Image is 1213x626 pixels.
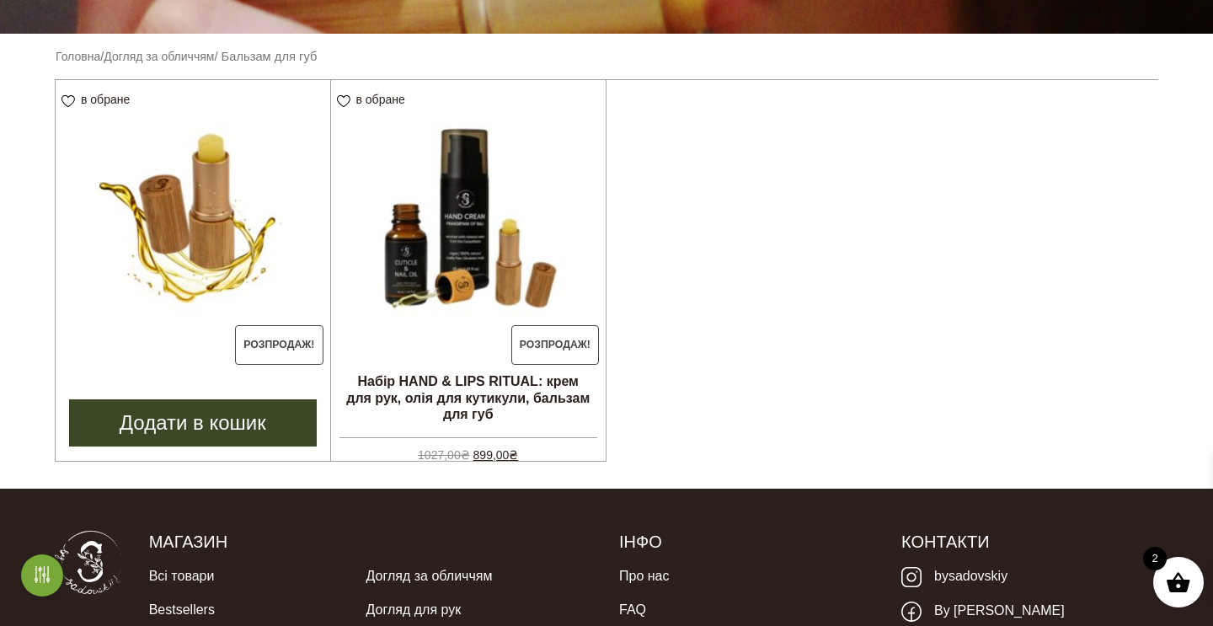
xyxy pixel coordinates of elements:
[473,448,519,462] bdi: 899,00
[331,80,606,445] a: Розпродаж! Набір HAND & LIPS RITUAL: крем для рук, олія для кутикули, бальзам для губ
[61,95,75,108] img: unfavourite.svg
[619,531,876,553] h5: Інфо
[901,531,1158,553] h5: Контакти
[511,325,600,366] span: Розпродаж!
[418,448,470,462] bdi: 1027,00
[356,93,405,106] span: в обране
[1143,547,1167,570] span: 2
[56,80,330,367] a: Розпродаж!
[366,559,493,593] a: Догляд за обличчям
[149,559,215,593] a: Всі товари
[56,50,100,63] a: Головна
[56,47,1157,66] nav: Breadcrumb
[461,448,470,462] span: ₴
[104,50,214,63] a: Догляд за обличчям
[149,531,594,553] h5: Магазин
[331,367,606,429] h2: Набір HAND & LIPS RITUAL: крем для рук, олія для кутикули, бальзам для губ
[337,93,411,106] a: в обране
[235,325,323,366] span: Розпродаж!
[81,93,130,106] span: в обране
[901,559,1007,594] a: bysadovskiy
[61,93,136,106] a: в обране
[619,559,669,593] a: Про нас
[509,448,518,462] span: ₴
[69,399,317,447] a: Додати в кошик: “Зволожуючий бальзам для губ з восками та оліями”
[337,95,350,108] img: unfavourite.svg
